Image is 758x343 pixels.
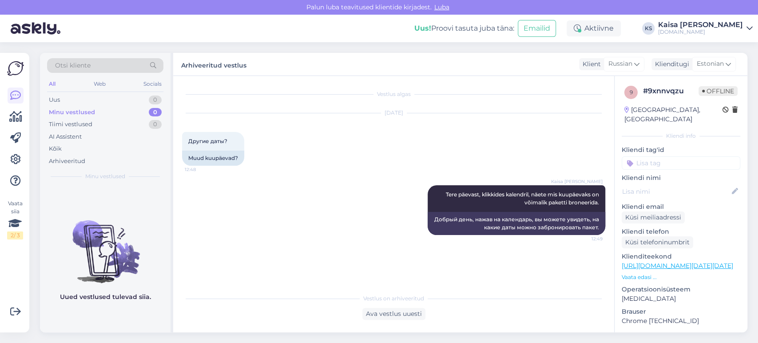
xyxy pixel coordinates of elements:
[55,61,91,70] span: Otsi kliente
[7,231,23,239] div: 2 / 3
[642,22,655,35] div: KS
[624,105,722,124] div: [GEOGRAPHIC_DATA], [GEOGRAPHIC_DATA]
[622,173,740,183] p: Kliendi nimi
[7,60,24,77] img: Askly Logo
[92,78,107,90] div: Web
[432,3,452,11] span: Luba
[181,58,246,70] label: Arhiveeritud vestlus
[567,20,621,36] div: Aktiivne
[182,109,605,117] div: [DATE]
[622,273,740,281] p: Vaata edasi ...
[49,144,62,153] div: Kõik
[622,262,733,270] a: [URL][DOMAIN_NAME][DATE][DATE]
[414,23,514,34] div: Proovi tasuta juba täna:
[518,20,556,37] button: Emailid
[40,204,171,284] img: No chats
[622,285,740,294] p: Operatsioonisüsteem
[630,89,633,96] span: 9
[7,199,23,239] div: Vaata siia
[182,151,244,166] div: Muud kuupäevad?
[60,292,151,302] p: Uued vestlused tulevad siia.
[363,295,424,303] span: Vestlus on arhiveeritud
[658,28,743,36] div: [DOMAIN_NAME]
[622,307,740,316] p: Brauser
[622,227,740,236] p: Kliendi telefon
[658,21,743,28] div: Kaisa [PERSON_NAME]
[698,86,738,96] span: Offline
[182,90,605,98] div: Vestlus algas
[622,252,740,261] p: Klienditeekond
[643,86,698,96] div: # 9xnnvqzu
[622,132,740,140] div: Kliendi info
[622,187,730,196] input: Lisa nimi
[362,308,425,320] div: Ava vestlus uuesti
[608,59,632,69] span: Russian
[428,212,605,235] div: Добрый день, нажав на календарь, вы можете увидеть, на какие даты можно забронировать пакет.
[188,138,227,144] span: Другие даты?
[47,78,57,90] div: All
[697,59,724,69] span: Estonian
[142,78,163,90] div: Socials
[658,21,753,36] a: Kaisa [PERSON_NAME][DOMAIN_NAME]
[622,294,740,303] p: [MEDICAL_DATA]
[85,172,125,180] span: Minu vestlused
[49,157,85,166] div: Arhiveeritud
[49,108,95,117] div: Minu vestlused
[622,145,740,155] p: Kliendi tag'id
[149,96,162,104] div: 0
[149,108,162,117] div: 0
[622,211,685,223] div: Küsi meiliaadressi
[622,156,740,170] input: Lisa tag
[185,166,218,173] span: 12:48
[49,120,92,129] div: Tiimi vestlused
[49,132,82,141] div: AI Assistent
[149,120,162,129] div: 0
[651,60,689,69] div: Klienditugi
[49,96,60,104] div: Uus
[569,235,603,242] span: 12:49
[579,60,601,69] div: Klient
[551,178,603,185] span: Kaisa [PERSON_NAME]
[446,191,600,206] span: Tere päevast, klikkides kalendril, näete mis kuupäevaks on võimalik paketti broneerida.
[622,316,740,326] p: Chrome [TECHNICAL_ID]
[622,236,693,248] div: Küsi telefoninumbrit
[414,24,431,32] b: Uus!
[622,202,740,211] p: Kliendi email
